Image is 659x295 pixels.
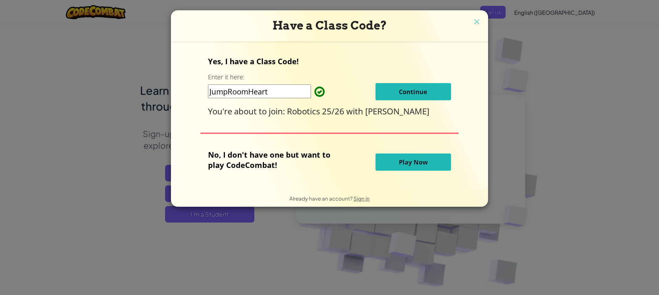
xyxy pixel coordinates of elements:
label: Enter it here: [208,73,244,81]
span: with [346,105,365,117]
button: Play Now [375,154,451,171]
p: Yes, I have a Class Code! [208,56,451,66]
span: Robotics 25/26 [287,105,346,117]
a: Sign in [354,195,370,202]
img: close icon [472,17,481,27]
span: Already have an account? [289,195,354,202]
span: You're about to join: [208,105,287,117]
span: [PERSON_NAME] [365,105,429,117]
button: Continue [375,83,451,100]
span: Have a Class Code? [273,19,387,32]
span: Continue [399,88,427,96]
span: Play Now [399,158,428,166]
p: No, I don't have one but want to play CodeCombat! [208,149,341,170]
